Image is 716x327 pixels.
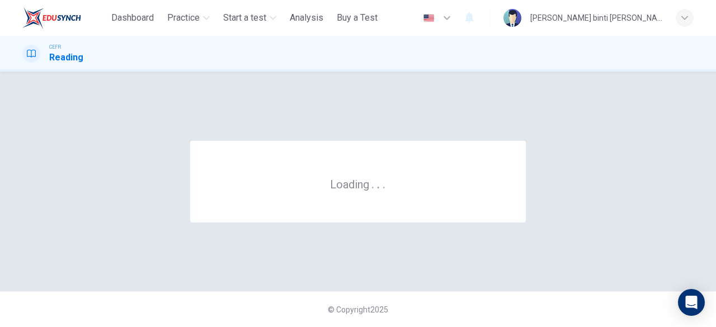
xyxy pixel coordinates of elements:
button: Buy a Test [332,8,382,28]
h6: . [371,174,375,192]
img: en [422,14,436,22]
span: Practice [167,11,200,25]
span: Analysis [290,11,323,25]
img: Profile picture [503,9,521,27]
span: © Copyright 2025 [328,305,388,314]
span: Start a test [223,11,266,25]
div: [PERSON_NAME] binti [PERSON_NAME] [530,11,662,25]
img: ELTC logo [22,7,81,29]
a: ELTC logo [22,7,107,29]
h6: Loading [330,177,386,191]
span: Dashboard [111,11,154,25]
span: Buy a Test [337,11,378,25]
button: Analysis [285,8,328,28]
h6: . [382,174,386,192]
h1: Reading [49,51,83,64]
span: CEFR [49,43,61,51]
button: Start a test [219,8,281,28]
div: Open Intercom Messenger [678,289,705,316]
h6: . [376,174,380,192]
button: Dashboard [107,8,158,28]
button: Practice [163,8,214,28]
